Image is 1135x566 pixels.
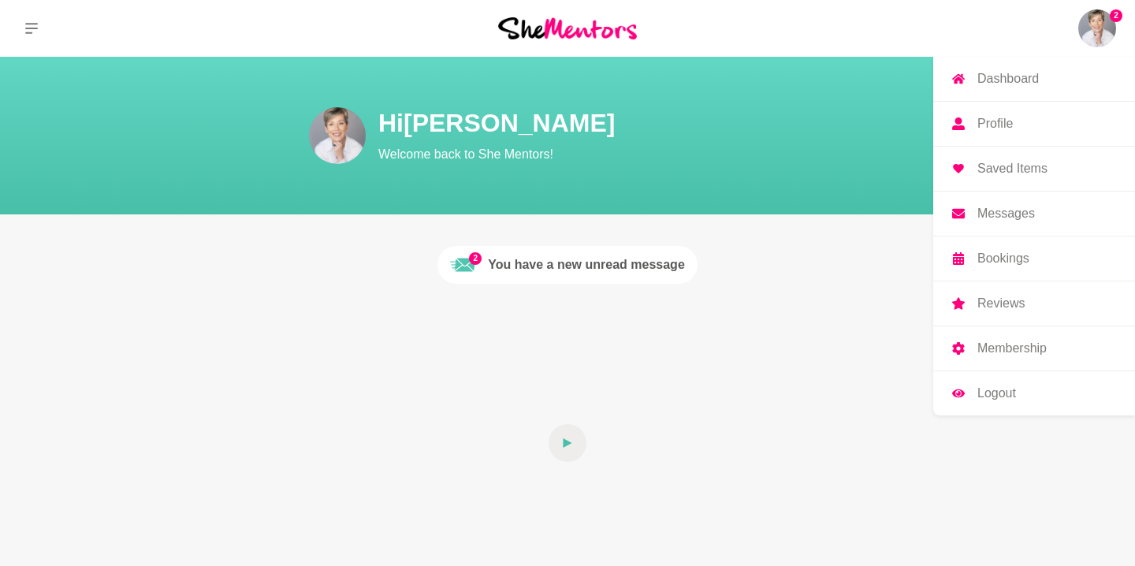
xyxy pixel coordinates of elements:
img: Anita Balogh [1078,9,1116,47]
p: Membership [977,342,1047,355]
img: She Mentors Logo [498,17,637,39]
a: Reviews [933,281,1135,326]
p: Dashboard [977,73,1039,85]
img: Anita Balogh [309,107,366,164]
a: 2Unread messageYou have a new unread message [437,246,698,284]
h1: Hi [PERSON_NAME] [378,107,946,139]
a: Anita Balogh2DashboardProfileSaved ItemsMessagesBookingsReviewsMembershipLogout [1078,9,1116,47]
p: Logout [977,387,1016,400]
a: Dashboard [933,57,1135,101]
img: Unread message [450,252,475,277]
p: Welcome back to She Mentors! [378,145,946,164]
span: 2 [469,252,482,265]
p: Saved Items [977,162,1048,175]
p: Bookings [977,252,1029,265]
p: Reviews [977,297,1025,310]
a: Profile [933,102,1135,146]
p: Profile [977,117,1013,130]
span: 2 [1110,9,1122,22]
a: Bookings [933,236,1135,281]
div: You have a new unread message [488,255,685,274]
a: Messages [933,192,1135,236]
p: Messages [977,207,1035,220]
a: Saved Items [933,147,1135,191]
